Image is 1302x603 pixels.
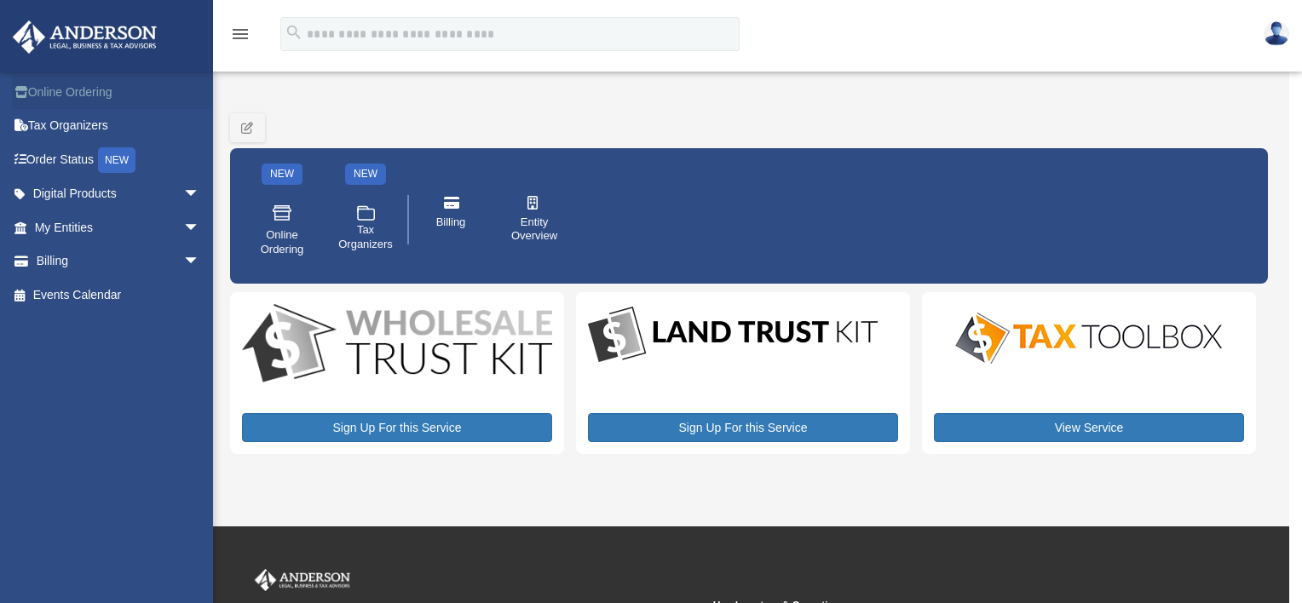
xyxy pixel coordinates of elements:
[588,304,878,366] img: LandTrust_lgo-1.jpg
[12,142,226,177] a: Order StatusNEW
[1264,21,1289,46] img: User Pic
[12,75,226,109] a: Online Ordering
[12,109,226,143] a: Tax Organizers
[183,244,217,279] span: arrow_drop_down
[12,244,226,279] a: Billingarrow_drop_down
[338,223,393,252] span: Tax Organizers
[415,184,487,256] a: Billing
[246,191,318,269] a: Online Ordering
[8,20,162,54] img: Anderson Advisors Platinum Portal
[183,210,217,245] span: arrow_drop_down
[330,191,401,269] a: Tax Organizers
[230,30,251,44] a: menu
[285,23,303,42] i: search
[242,413,552,442] a: Sign Up For this Service
[242,304,552,386] img: WS-Trust-Kit-lgo-1.jpg
[251,569,354,591] img: Anderson Advisors Platinum Portal
[98,147,135,173] div: NEW
[12,210,226,244] a: My Entitiesarrow_drop_down
[588,413,898,442] a: Sign Up For this Service
[436,215,466,230] span: Billing
[262,164,302,185] div: NEW
[12,278,226,312] a: Events Calendar
[498,184,570,256] a: Entity Overview
[934,413,1244,442] a: View Service
[183,177,217,212] span: arrow_drop_down
[345,164,386,185] div: NEW
[258,228,306,257] span: Online Ordering
[230,24,251,44] i: menu
[12,177,217,211] a: Digital Productsarrow_drop_down
[510,215,558,244] span: Entity Overview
